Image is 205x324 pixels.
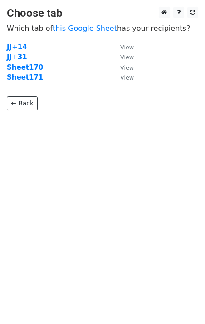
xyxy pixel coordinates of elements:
[7,7,198,20] h3: Choose tab
[120,64,134,71] small: View
[120,74,134,81] small: View
[7,73,43,81] a: Sheet171
[120,44,134,51] small: View
[7,43,27,51] a: JJ+14
[7,24,198,33] p: Which tab of has your recipients?
[53,24,117,33] a: this Google Sheet
[111,73,134,81] a: View
[120,54,134,61] small: View
[7,96,38,110] a: ← Back
[111,63,134,71] a: View
[111,43,134,51] a: View
[7,63,43,71] a: Sheet170
[7,53,27,61] a: JJ+31
[111,53,134,61] a: View
[160,281,205,324] iframe: Chat Widget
